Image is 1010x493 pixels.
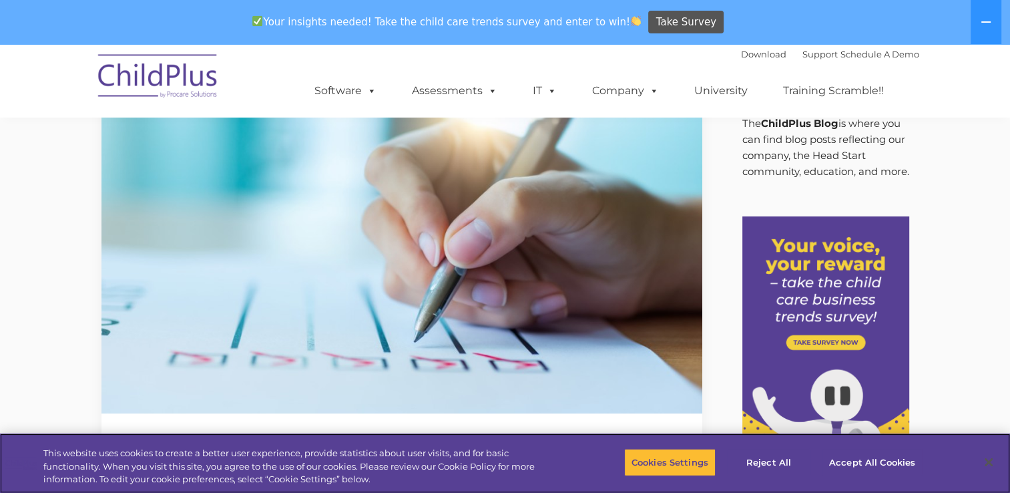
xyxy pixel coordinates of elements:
[741,49,786,59] a: Download
[741,49,919,59] font: |
[631,16,641,26] img: 👏
[761,117,838,130] strong: ChildPlus Blog
[252,16,262,26] img: ✅
[802,49,838,59] a: Support
[742,116,909,180] p: The is where you can find blog posts reflecting our company, the Head Start community, education,...
[822,448,923,476] button: Accept All Cookies
[840,49,919,59] a: Schedule A Demo
[91,45,225,112] img: ChildPlus by Procare Solutions
[624,448,716,476] button: Cookies Settings
[399,77,511,104] a: Assessments
[648,11,724,34] a: Take Survey
[247,9,647,35] span: Your insights needed! Take the child care trends survey and enter to win!
[101,75,702,414] img: Efficiency Boost: ChildPlus Online's Enhanced Family Pre-Application Process - Streamlining Appli...
[727,448,810,476] button: Reject All
[301,77,390,104] a: Software
[681,77,761,104] a: University
[579,77,672,104] a: Company
[656,11,716,34] span: Take Survey
[770,77,897,104] a: Training Scramble!!
[43,447,555,486] div: This website uses cookies to create a better user experience, provide statistics about user visit...
[974,448,1003,477] button: Close
[519,77,570,104] a: IT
